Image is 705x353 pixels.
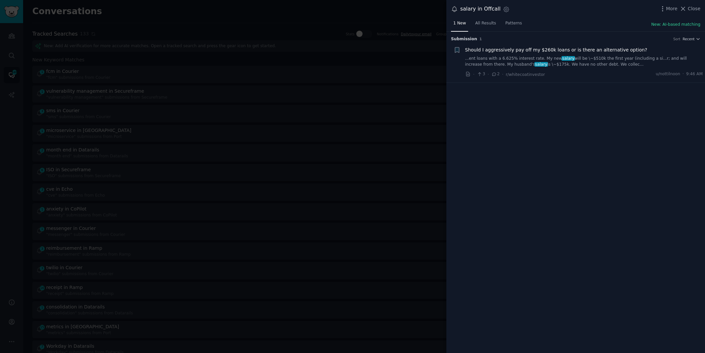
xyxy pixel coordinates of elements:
[506,72,545,77] span: r/whitecoatinvestor
[534,62,548,67] span: salary
[688,5,700,12] span: Close
[475,20,496,26] span: All Results
[651,22,700,28] button: New: AI-based matching
[451,36,477,42] span: Submission
[503,18,524,32] a: Patterns
[465,47,647,53] a: Should I aggressively pay off my $260k loans or is there an alternative option?
[656,71,680,77] span: u/nottilnoon
[561,56,575,61] span: salary
[465,56,703,67] a: ...ent loans with a 6.625% interest rate. My newsalarywill be \~$510k the first year (including a...
[683,71,684,77] span: ·
[460,5,500,13] div: salary in Offcall
[502,71,503,78] span: ·
[488,71,489,78] span: ·
[686,71,703,77] span: 9:46 AM
[491,71,499,77] span: 2
[473,18,498,32] a: All Results
[683,37,700,41] button: Recent
[683,37,694,41] span: Recent
[451,18,468,32] a: 1 New
[673,37,681,41] div: Sort
[453,20,466,26] span: 1 New
[473,71,474,78] span: ·
[666,5,678,12] span: More
[479,37,482,41] span: 1
[505,20,522,26] span: Patterns
[477,71,485,77] span: 3
[659,5,678,12] button: More
[680,5,700,12] button: Close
